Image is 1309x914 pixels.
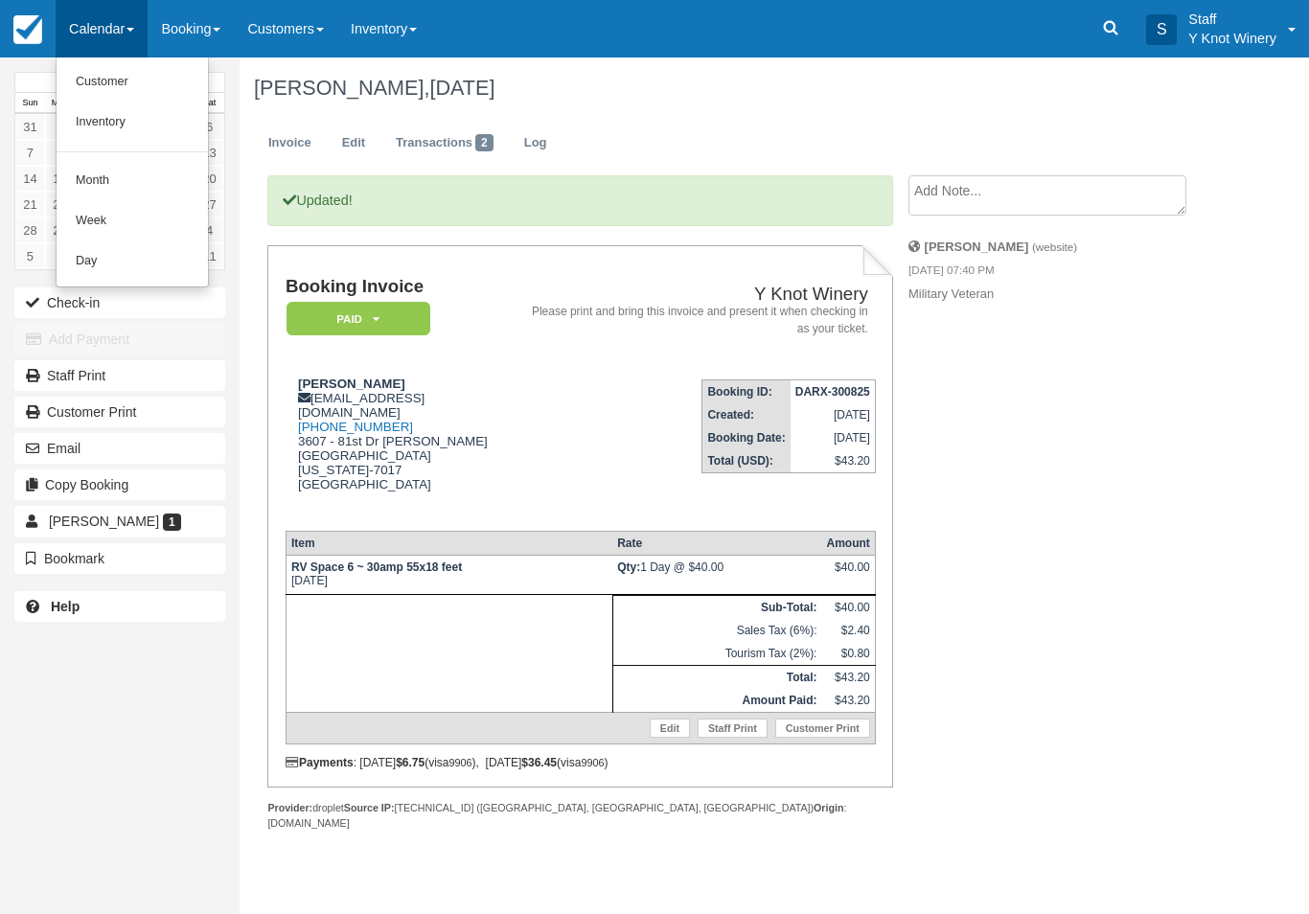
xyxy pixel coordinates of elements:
[57,241,208,282] a: Day
[57,161,208,201] a: Month
[56,57,209,287] ul: Calendar
[57,62,208,103] a: Customer
[57,103,208,143] a: Inventory
[57,201,208,241] a: Week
